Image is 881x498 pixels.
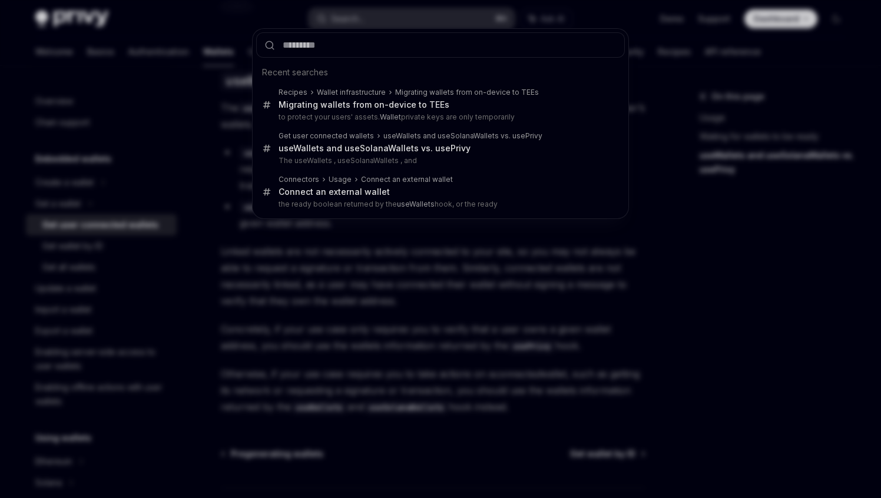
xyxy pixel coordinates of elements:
div: s and useSolanaWallets vs. usePrivy [279,143,471,154]
b: Wallet [380,112,401,121]
p: the ready boolean returned by the hook, or the ready [279,200,600,209]
span: Recent searches [262,67,328,78]
div: Get user connected wallets [279,131,374,141]
div: Migrating wallets from on-device to TEEs [395,88,539,97]
div: Usage [329,175,352,184]
div: Connect an external wallet [361,175,453,184]
div: s and useSolanaWallets vs. usePrivy [383,131,542,141]
div: Migrating wallets from on-device to TEEs [279,99,449,110]
p: to protect your users' assets. private keys are only temporarily [279,112,600,122]
div: Recipes [279,88,307,97]
p: The useWallets , useSolanaWallets , and [279,156,600,165]
b: useWallet [383,131,417,140]
b: useWallets [397,200,435,208]
div: Wallet infrastructure [317,88,386,97]
div: Connect an external wallet [279,187,390,197]
div: Connectors [279,175,319,184]
b: useWallet [279,143,319,153]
